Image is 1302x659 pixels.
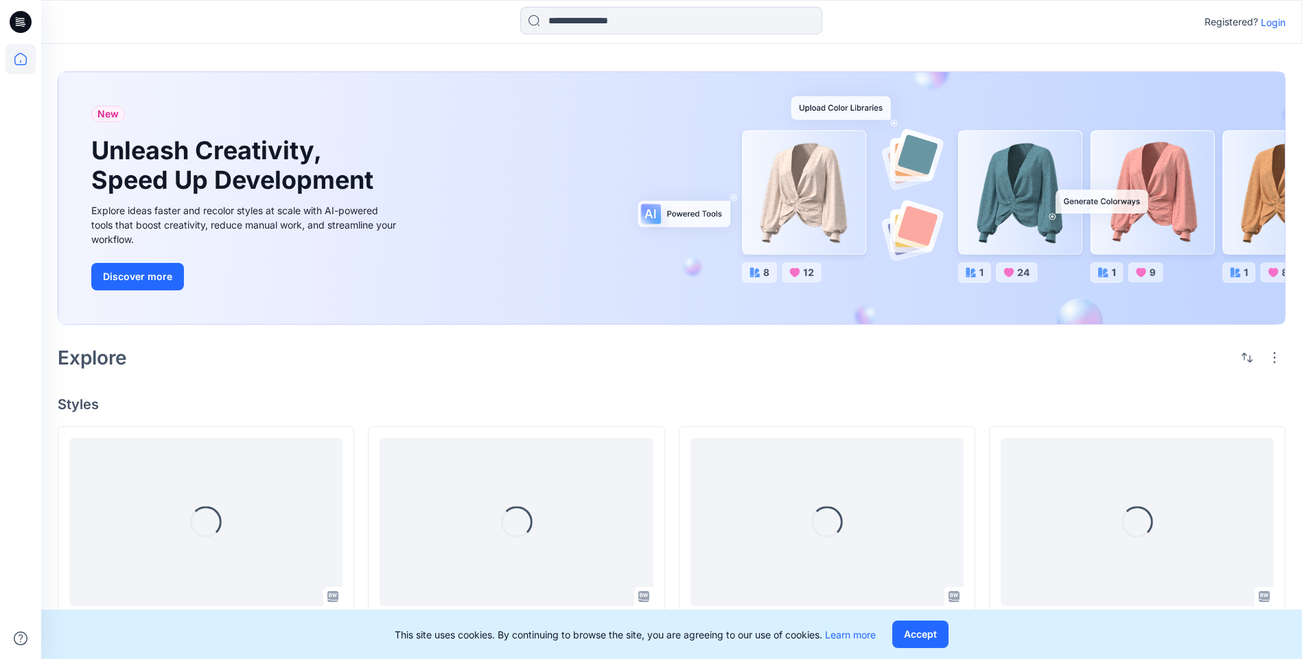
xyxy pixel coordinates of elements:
p: Login [1261,15,1286,30]
h2: Explore [58,347,127,369]
button: Accept [892,621,949,648]
a: Learn more [825,629,876,640]
p: This site uses cookies. By continuing to browse the site, you are agreeing to our use of cookies. [395,627,876,642]
h4: Styles [58,396,1286,413]
div: Explore ideas faster and recolor styles at scale with AI-powered tools that boost creativity, red... [91,203,400,246]
span: New [97,106,119,122]
h1: Unleash Creativity, Speed Up Development [91,136,380,195]
a: Discover more [91,263,400,290]
button: Discover more [91,263,184,290]
p: Registered? [1205,14,1258,30]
